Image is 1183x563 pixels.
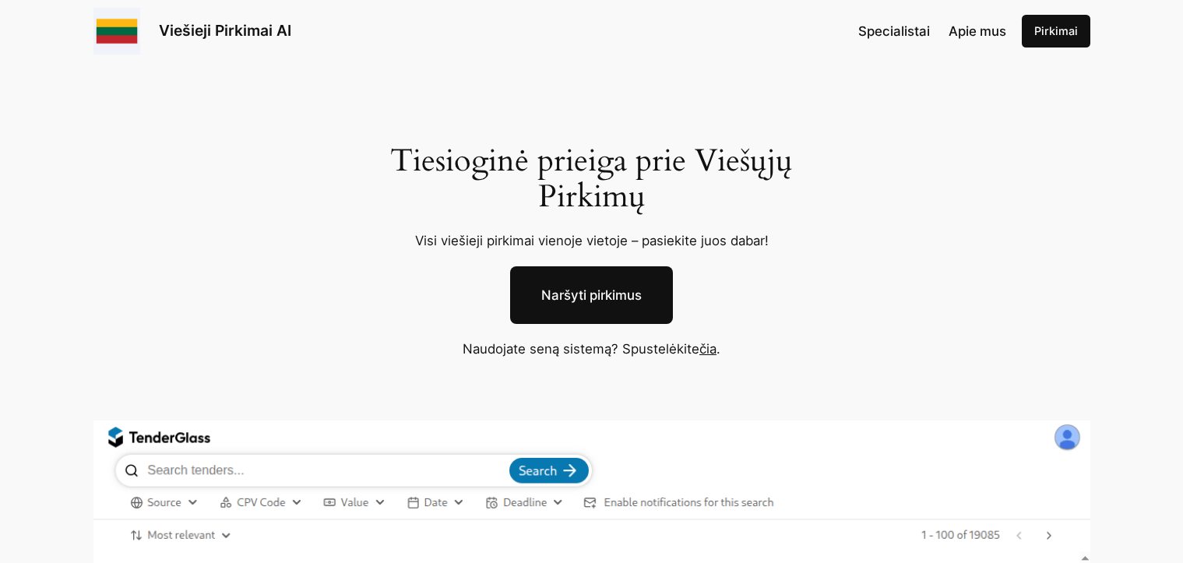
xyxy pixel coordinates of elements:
[93,8,140,55] img: Viešieji pirkimai logo
[1022,15,1090,48] a: Pirkimai
[699,341,716,357] a: čia
[371,230,812,251] p: Visi viešieji pirkimai vienoje vietoje – pasiekite juos dabar!
[949,23,1006,39] span: Apie mus
[350,339,833,359] p: Naudojate seną sistemą? Spustelėkite .
[159,21,291,40] a: Viešieji Pirkimai AI
[858,21,1006,41] nav: Navigation
[371,143,812,215] h1: Tiesioginė prieiga prie Viešųjų Pirkimų
[858,23,930,39] span: Specialistai
[949,21,1006,41] a: Apie mus
[510,266,673,324] a: Naršyti pirkimus
[858,21,930,41] a: Specialistai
